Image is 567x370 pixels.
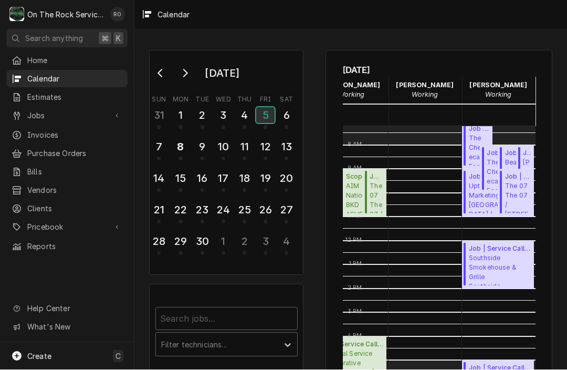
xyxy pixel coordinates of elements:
[6,145,128,162] a: Purchase Orders
[172,202,188,218] div: 22
[412,91,438,99] em: Working
[462,169,523,217] div: Job | Service Call(Past Due)Upton Marketing LLC[GEOGRAPHIC_DATA] / [STREET_ADDRESS]
[150,65,171,82] button: Go to previous month
[6,127,128,144] a: Invoices
[462,77,535,104] div: Todd Brady - Working
[213,92,234,105] th: Wednesday
[480,146,511,193] div: [Service] Job | Service Call The Cheesecake Factory Greenville / 700 Haywood Rd, Greenville, SC 2...
[151,108,167,124] div: 31
[194,234,211,250] div: 30
[172,171,188,187] div: 15
[255,92,276,105] th: Friday
[215,171,232,187] div: 17
[170,92,192,105] th: Monday
[339,169,380,217] div: [Service] Scope - Equipment Set AIM National BKD ASHEVILLE WALDEN RIDGE -BKD / 4 Walden Ridge Dr,...
[6,300,128,317] a: Go to Help Center
[27,9,104,20] div: On The Rock Services
[151,202,167,218] div: 21
[149,92,170,105] th: Sunday
[234,92,255,105] th: Thursday
[110,7,125,22] div: RO
[276,92,297,105] th: Saturday
[9,7,24,22] div: On The Rock Services's Avatar
[469,182,520,214] span: Upton Marketing LLC [GEOGRAPHIC_DATA] / [STREET_ADDRESS]
[6,70,128,88] a: Calendar
[278,108,295,124] div: 6
[6,29,128,48] button: Search anything⌘K
[194,139,211,155] div: 9
[278,139,295,155] div: 13
[27,55,122,66] span: Home
[345,332,365,341] span: 4 PM
[155,307,298,331] input: Search jobs...
[469,254,531,286] span: Southside Smokehouse & Grille Southside Smokehouse & Grille / [STREET_ADDRESS][PERSON_NAME][PERSO...
[27,148,122,159] span: Purchase Orders
[363,169,387,217] div: [Service] Job | Service Call The 07 The 07 / 1010 Laurens Rd, Greenville, SC 29607 ID: JOB-1024 S...
[174,65,195,82] button: Go to next month
[6,89,128,106] a: Estimates
[194,202,211,218] div: 23
[236,202,253,218] div: 25
[27,203,122,214] span: Clients
[346,182,376,214] span: AIM National BKD ASHEVILLE [PERSON_NAME] RIDGE -BKD / [STREET_ADDRESS][PERSON_NAME]
[469,125,489,134] span: Job | Service Call ( Parts Needed/Research )
[487,158,507,190] span: The Cheesecake Factory [GEOGRAPHIC_DATA] / [STREET_ADDRESS][PERSON_NAME]
[498,146,529,193] div: [Service] Job | Service Call Beacon Drive In Beacon Drive In / 255 John B White Sr Blvd, Spartanb...
[172,108,188,124] div: 1
[9,7,24,22] div: O
[498,169,534,217] div: Job | Service Call(Parts Needed/Research)The 07The 07 / [STREET_ADDRESS]
[462,121,493,169] div: Job | Service Call(Parts Needed/Research)The Cheesecake Factory[GEOGRAPHIC_DATA] / [STREET_ADDRES...
[516,146,534,193] div: Job | Service Call(Past Due)[PERSON_NAME][GEOGRAPHIC_DATA][PERSON_NAME]’s Building / —
[27,322,121,333] span: What's New
[346,172,376,182] span: Scope - Equipment Set ( Uninvoiced )
[6,219,128,236] a: Go to Pricebook
[201,65,243,83] div: [DATE]
[236,108,253,124] div: 4
[256,108,275,124] div: 5
[215,234,232,250] div: 1
[192,92,213,105] th: Tuesday
[345,284,365,293] span: 2 PM
[155,298,298,368] div: Calendar Filters
[6,238,128,255] a: Reports
[6,163,128,181] a: Bills
[27,110,107,121] span: Jobs
[505,172,531,182] span: Job | Service Call ( Parts Needed/Research )
[27,222,107,233] span: Pricebook
[485,91,511,99] em: Working
[345,308,365,316] span: 3 PM
[6,200,128,218] a: Clients
[498,169,534,217] div: [Service] Job | Service Call The 07 The 07 / 1010 Laurens Rd, Greenville, SC 29607 ID: JOB-1025 S...
[236,139,253,155] div: 11
[498,146,529,193] div: Job | Service Call(Parts Needed/Research)Beacon Drive InBeacon Drive In / [STREET_ADDRESS][PERSON...
[236,171,253,187] div: 18
[469,244,531,254] span: Job | Service Call ( Awaiting (Ordered) Parts )
[480,146,511,193] div: Job | Service Call(Awaiting (Ordered) Parts)The Cheesecake Factory[GEOGRAPHIC_DATA] / [STREET_ADD...
[110,7,125,22] div: Rich Ortega's Avatar
[6,182,128,199] a: Vendors
[363,169,387,217] div: Job | Service Call(Past Due)The 07The 07 / [STREET_ADDRESS]
[25,33,83,44] span: Search anything
[257,234,274,250] div: 3
[345,141,365,149] span: 8 AM
[27,241,122,252] span: Reports
[27,167,122,178] span: Bills
[322,340,383,350] span: Job | Service Call ( Past Due )
[257,202,274,218] div: 26
[505,182,531,214] span: The 07 The 07 / [STREET_ADDRESS]
[215,202,232,218] div: 24
[194,108,211,124] div: 2
[396,81,454,89] strong: [PERSON_NAME]
[27,74,122,85] span: Calendar
[215,139,232,155] div: 10
[487,149,507,158] span: Job | Service Call ( Awaiting (Ordered) Parts )
[278,171,295,187] div: 20
[346,260,365,269] span: 1 PM
[172,234,188,250] div: 29
[257,139,274,155] div: 12
[6,107,128,125] a: Go to Jobs
[278,202,295,218] div: 27
[462,121,493,169] div: [Service] Job | Service Call The Cheesecake Factory Greenville / 700 Haywood Rd, Greenville, SC 2...
[194,171,211,187] div: 16
[101,33,109,44] span: ⌘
